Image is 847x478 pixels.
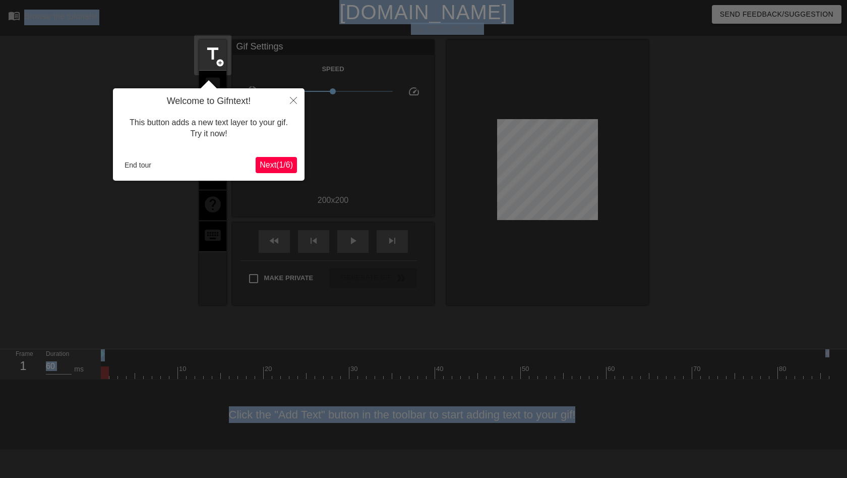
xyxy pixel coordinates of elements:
[120,157,155,173] button: End tour
[260,161,293,169] span: Next ( 1 / 6 )
[282,88,305,112] button: Close
[120,107,297,150] div: This button adds a new text layer to your gif. Try it now!
[256,157,297,173] button: Next
[120,96,297,107] h4: Welcome to Gifntext!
